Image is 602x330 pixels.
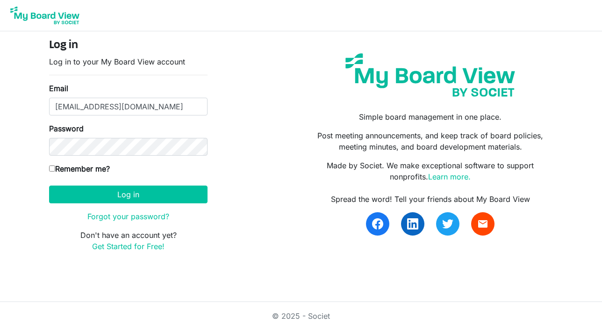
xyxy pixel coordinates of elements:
a: Forgot your password? [87,212,169,221]
label: Password [49,123,84,134]
span: email [477,218,488,230]
img: linkedin.svg [407,218,418,230]
label: Email [49,83,68,94]
p: Don't have an account yet? [49,230,208,252]
div: Spread the word! Tell your friends about My Board View [308,194,553,205]
p: Simple board management in one place. [308,111,553,122]
img: My Board View Logo [7,4,82,27]
p: Post meeting announcements, and keep track of board policies, meeting minutes, and board developm... [308,130,553,152]
a: email [471,212,494,236]
label: Remember me? [49,163,110,174]
a: © 2025 - Societ [272,311,330,321]
p: Made by Societ. We make exceptional software to support nonprofits. [308,160,553,182]
img: my-board-view-societ.svg [338,46,522,104]
p: Log in to your My Board View account [49,56,208,67]
button: Log in [49,186,208,203]
a: Get Started for Free! [92,242,165,251]
input: Remember me? [49,165,55,172]
img: twitter.svg [442,218,453,230]
a: Learn more. [428,172,471,181]
h4: Log in [49,39,208,52]
img: facebook.svg [372,218,383,230]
